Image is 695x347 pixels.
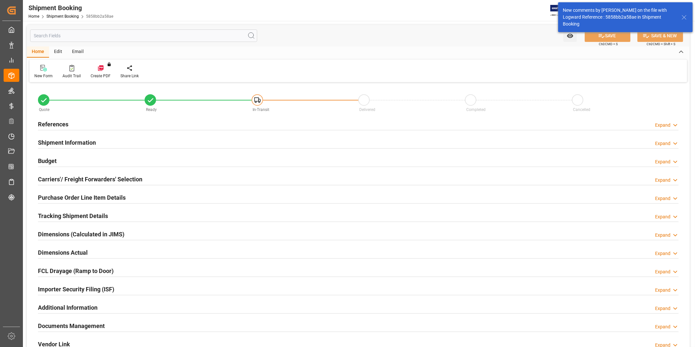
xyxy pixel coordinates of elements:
div: Expand [655,122,670,129]
div: Expand [655,213,670,220]
span: Quote [39,107,50,112]
span: Cancelled [573,107,590,112]
a: Home [28,14,39,19]
div: Shipment Booking [28,3,113,13]
h2: Shipment Information [38,138,96,147]
h2: Carriers'/ Freight Forwarders' Selection [38,175,142,184]
h2: FCL Drayage (Ramp to Door) [38,266,114,275]
div: Expand [655,250,670,257]
div: Expand [655,158,670,165]
div: Expand [655,305,670,312]
button: SAVE [585,29,631,42]
div: Expand [655,140,670,147]
div: New Form [34,73,53,79]
div: Expand [655,323,670,330]
div: Expand [655,268,670,275]
h2: Purchase Order Line Item Details [38,193,126,202]
div: Home [27,46,49,58]
span: Ready [146,107,157,112]
h2: Dimensions (Calculated in JIMS) [38,230,124,239]
input: Search Fields [30,29,257,42]
h2: Budget [38,156,57,165]
a: Shipment Booking [46,14,79,19]
h2: Additional Information [38,303,98,312]
span: In-Transit [253,107,269,112]
button: SAVE & NEW [637,29,683,42]
div: Share Link [120,73,139,79]
div: Email [67,46,89,58]
h2: Tracking Shipment Details [38,211,108,220]
div: Expand [655,287,670,294]
div: Expand [655,177,670,184]
div: Expand [655,232,670,239]
img: Exertis%20JAM%20-%20Email%20Logo.jpg_1722504956.jpg [550,5,573,16]
span: Delivered [359,107,375,112]
h2: Dimensions Actual [38,248,88,257]
span: Ctrl/CMD + S [599,42,618,46]
span: Completed [466,107,486,112]
h2: References [38,120,68,129]
div: Audit Trail [62,73,81,79]
button: open menu [563,29,577,42]
h2: Documents Management [38,321,105,330]
div: Edit [49,46,67,58]
h2: Importer Security Filing (ISF) [38,285,114,294]
div: Expand [655,195,670,202]
span: Ctrl/CMD + Shift + S [647,42,675,46]
div: New comments by [PERSON_NAME] on the file with Logward Reference : 5858bb2a58ae in Shipment Booking [563,7,675,27]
